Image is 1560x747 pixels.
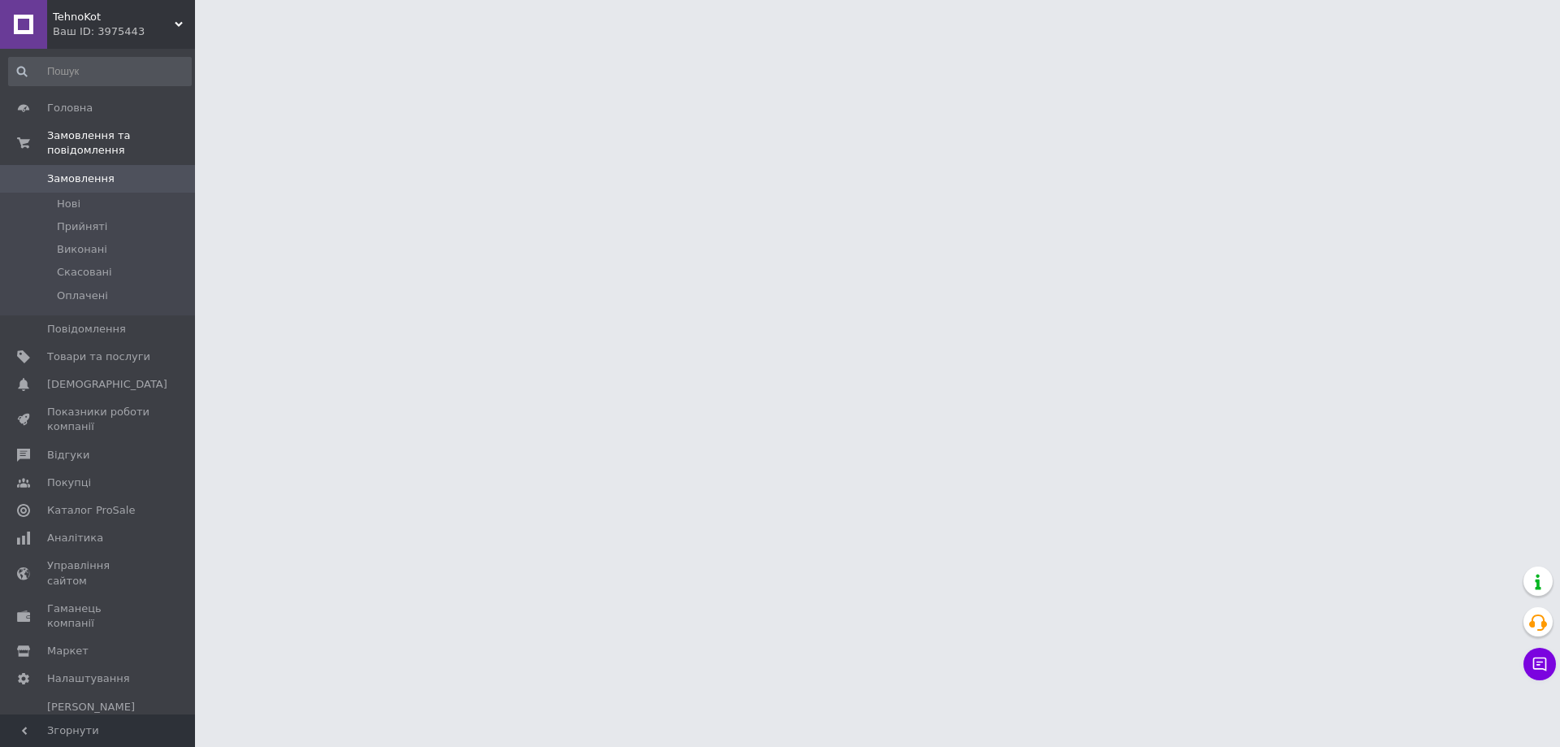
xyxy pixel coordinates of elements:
span: Аналітика [47,531,103,545]
span: Показники роботи компанії [47,405,150,434]
span: Маркет [47,644,89,658]
span: Скасовані [57,265,112,280]
span: Оплачені [57,289,108,303]
span: Каталог ProSale [47,503,135,518]
span: TehnoKot [53,10,175,24]
input: Пошук [8,57,192,86]
span: Налаштування [47,671,130,686]
span: [PERSON_NAME] та рахунки [47,700,150,745]
span: Управління сайтом [47,558,150,588]
span: Прийняті [57,219,107,234]
button: Чат з покупцем [1523,648,1556,680]
span: Відгуки [47,448,89,463]
span: Гаманець компанії [47,602,150,631]
span: Товари та послуги [47,350,150,364]
span: Покупці [47,476,91,490]
span: Замовлення [47,172,115,186]
div: Ваш ID: 3975443 [53,24,195,39]
span: Виконані [57,242,107,257]
span: [DEMOGRAPHIC_DATA] [47,377,167,392]
span: Головна [47,101,93,115]
span: Замовлення та повідомлення [47,128,195,158]
span: Нові [57,197,80,211]
span: Повідомлення [47,322,126,337]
